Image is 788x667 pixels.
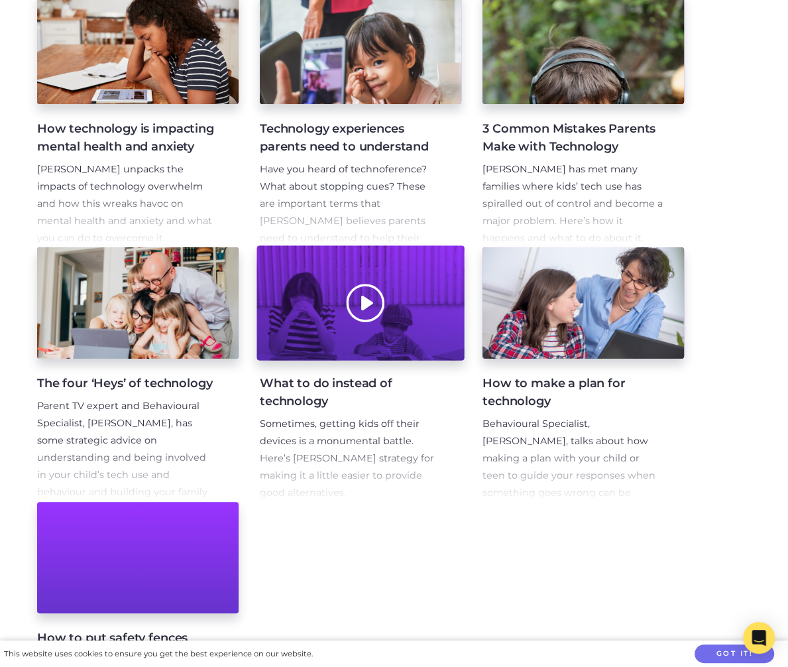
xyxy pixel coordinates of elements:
[37,247,239,502] a: The four ‘Heys’ of technology Parent TV expert and Behavioural Specialist, [PERSON_NAME], has som...
[482,120,663,156] h4: 3 Common Mistakes Parents Make with Technology
[37,375,217,393] h4: The four ‘Heys’ of technology
[260,163,427,278] span: Have you heard of technoference? What about stopping cues? These are important terms that [PERSON...
[37,400,207,515] span: Parent TV expert and Behavioural Specialist, [PERSON_NAME], has some strategic advice on understa...
[482,163,663,244] span: [PERSON_NAME] has met many families where kids’ tech use has spiralled out of control and become ...
[4,647,313,661] div: This website uses cookies to ensure you get the best experience on our website.
[260,375,440,410] h4: What to do instead of technology
[743,622,775,654] div: Open Intercom Messenger
[695,644,774,664] button: Got it!
[482,418,655,516] span: Behavioural Specialist, [PERSON_NAME], talks about how making a plan with your child or teen to g...
[260,247,461,502] a: What to do instead of technology Sometimes, getting kids off their devices is a monumental battle...
[37,629,217,665] h4: How to put safety fences around technology use
[37,120,217,156] h4: How technology is impacting mental health and anxiety
[260,120,440,156] h4: Technology experiences parents need to understand
[260,418,434,499] span: Sometimes, getting kids off their devices is a monumental battle. Here’s [PERSON_NAME] strategy f...
[482,247,684,502] a: How to make a plan for technology Behavioural Specialist, [PERSON_NAME], talks about how making a...
[482,375,663,410] h4: How to make a plan for technology
[37,161,217,247] p: [PERSON_NAME] unpacks the impacts of technology overwhelm and how this wreaks havoc on mental hea...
